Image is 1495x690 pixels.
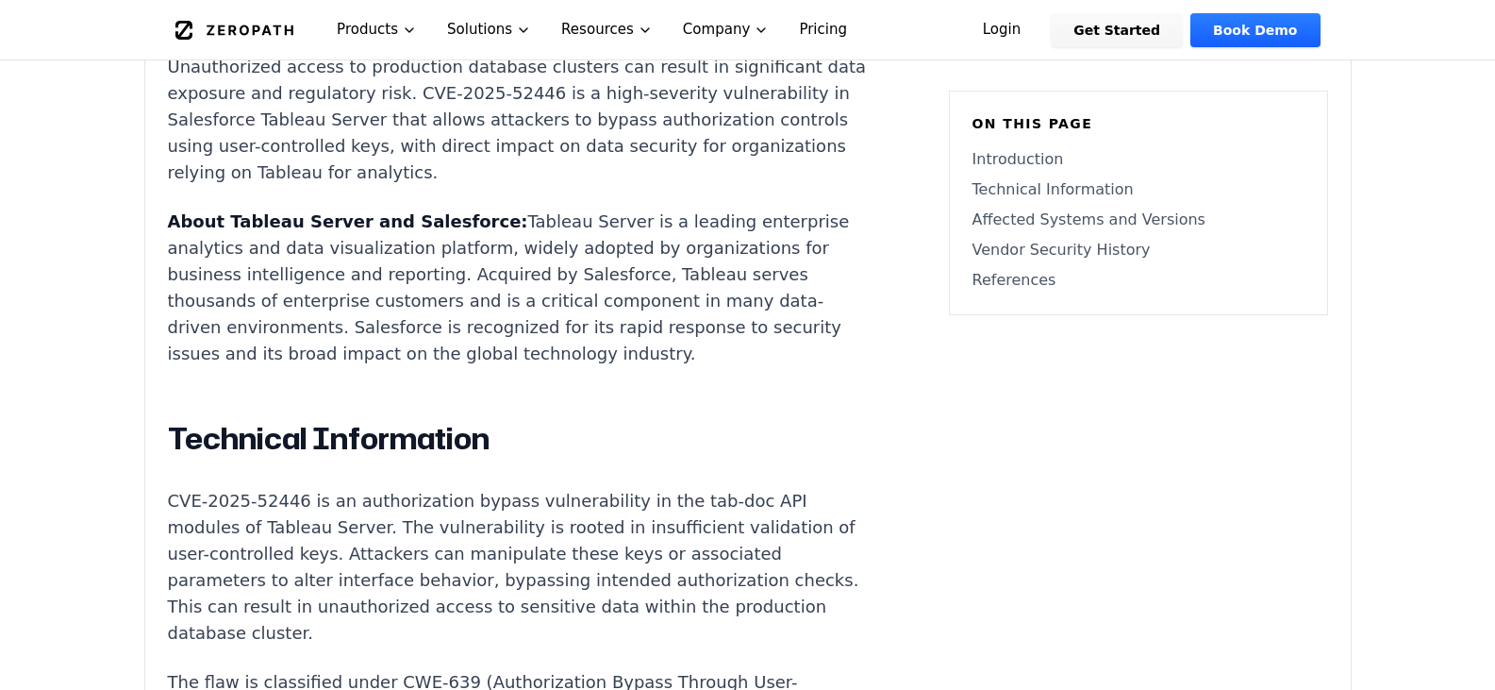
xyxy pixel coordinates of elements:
p: Unauthorized access to production database clusters can result in significant data exposure and r... [168,54,870,186]
p: CVE-2025-52446 is an authorization bypass vulnerability in the tab-doc API modules of Tableau Ser... [168,488,870,647]
strong: About Tableau Server and Salesforce: [168,211,528,231]
a: Login [960,13,1044,47]
a: Introduction [972,148,1304,171]
a: References [972,269,1304,292]
a: Vendor Security History [972,239,1304,261]
a: Affected Systems and Versions [972,209,1304,231]
a: Get Started [1051,13,1183,47]
a: Book Demo [1190,13,1320,47]
p: Tableau Server is a leading enterprise analytics and data visualization platform, widely adopted ... [168,209,870,367]
a: Technical Information [972,178,1304,201]
h6: On this page [972,114,1304,133]
h2: Technical Information [168,420,870,458]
